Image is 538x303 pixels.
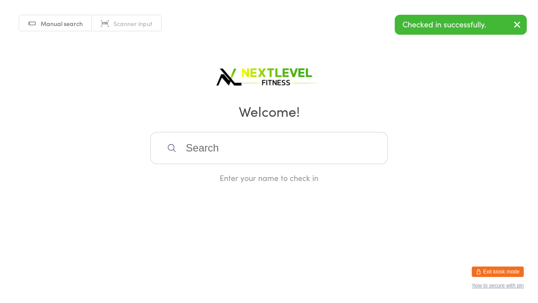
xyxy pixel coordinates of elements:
img: Next Level Fitness [215,61,323,89]
button: how to secure with pin [472,283,524,289]
div: Enter your name to check in [150,172,388,183]
div: Checked in successfully. [395,15,527,35]
span: Manual search [41,19,83,28]
h2: Welcome! [9,101,529,121]
span: Scanner input [113,19,152,28]
input: Search [150,132,388,164]
button: Exit kiosk mode [472,267,524,277]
